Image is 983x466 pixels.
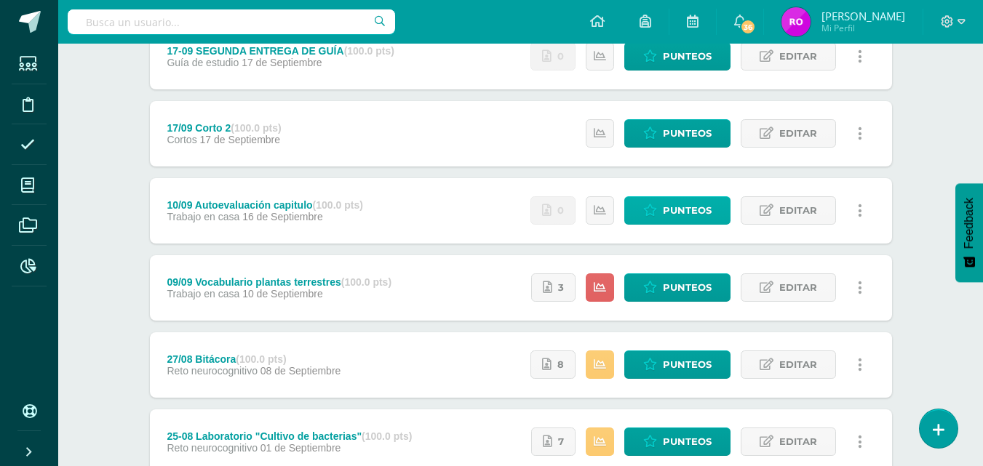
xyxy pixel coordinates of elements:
a: 8 [530,350,576,379]
input: Busca un usuario... [68,9,395,34]
span: 17 de Septiembre [200,134,281,145]
span: Trabajo en casa [167,288,239,300]
strong: (100.0 pts) [344,45,394,57]
span: 16 de Septiembre [242,211,323,222]
span: Punteos [663,120,712,147]
span: Guía de estudio [167,57,239,68]
span: Mi Perfil [821,22,905,34]
span: 7 [558,428,564,455]
span: 8 [557,351,564,378]
span: 0 [557,43,564,70]
span: Editar [779,197,817,224]
span: 10 de Septiembre [242,288,323,300]
span: Punteos [663,428,712,455]
span: Feedback [963,198,976,249]
button: Feedback - Mostrar encuesta [955,183,983,282]
div: 25-08 Laboratorio "Cultivo de bacterias" [167,430,412,442]
img: 66a715204c946aaac10ab2c26fd27ac0.png [781,7,811,36]
a: Punteos [624,119,731,148]
span: [PERSON_NAME] [821,9,905,23]
strong: (100.0 pts) [362,430,412,442]
a: 7 [531,427,576,456]
a: Punteos [624,196,731,225]
span: 01 de Septiembre [260,442,341,454]
span: Punteos [663,274,712,301]
strong: (100.0 pts) [231,122,281,134]
span: 17 de Septiembre [242,57,322,68]
span: Reto neurocognitivo [167,442,258,454]
span: Reto neurocognitivo [167,365,258,377]
span: 36 [740,19,756,35]
span: Cortos [167,134,196,145]
span: Editar [779,274,817,301]
a: Punteos [624,273,731,302]
strong: (100.0 pts) [313,199,363,211]
a: No se han realizado entregas [530,42,576,71]
div: 10/09 Autoevaluación capitulo [167,199,362,211]
strong: (100.0 pts) [341,276,391,288]
a: Punteos [624,427,731,456]
span: Punteos [663,197,712,224]
span: Punteos [663,43,712,70]
span: Editar [779,351,817,378]
span: Punteos [663,351,712,378]
div: 09/09 Vocabulario plantas terrestres [167,276,391,288]
span: Trabajo en casa [167,211,239,222]
a: Punteos [624,42,731,71]
span: 0 [557,197,564,224]
span: 08 de Septiembre [260,365,341,377]
div: 17/09 Corto 2 [167,122,281,134]
a: Punteos [624,350,731,379]
div: 27/08 Bitácora [167,353,341,365]
a: No se han realizado entregas [530,196,576,225]
span: Editar [779,120,817,147]
a: 3 [531,273,576,302]
span: Editar [779,428,817,455]
div: 17-09 SEGUNDA ENTREGA DE GUÍA [167,45,394,57]
span: Editar [779,43,817,70]
strong: (100.0 pts) [236,353,286,365]
span: 3 [558,274,564,301]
